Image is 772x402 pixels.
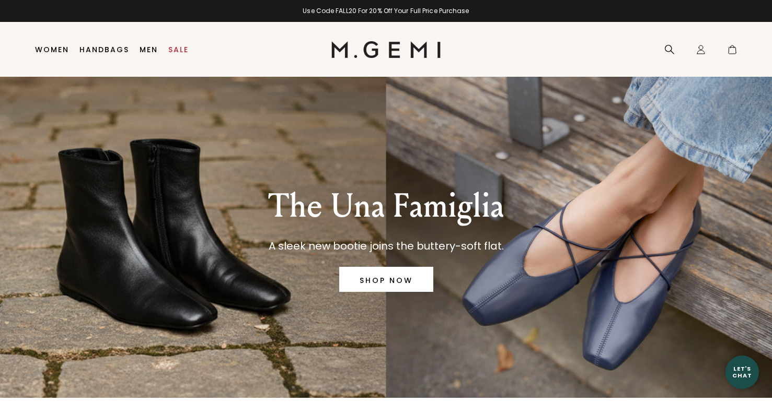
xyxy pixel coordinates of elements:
a: Men [140,45,158,54]
p: The Una Famiglia [268,187,504,225]
p: A sleek new bootie joins the buttery-soft flat. [268,238,504,254]
img: M.Gemi [331,41,441,58]
a: Sale [168,45,189,54]
a: SHOP NOW [339,267,433,292]
a: Handbags [79,45,129,54]
a: Women [35,45,69,54]
div: Let's Chat [725,365,759,379]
